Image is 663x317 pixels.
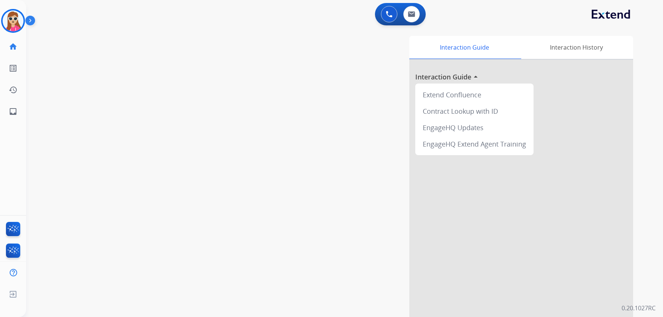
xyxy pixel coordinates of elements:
mat-icon: inbox [9,107,18,116]
img: avatar [3,10,24,31]
div: Interaction Guide [409,36,519,59]
div: EngageHQ Extend Agent Training [418,136,531,152]
mat-icon: history [9,85,18,94]
div: Interaction History [519,36,633,59]
mat-icon: home [9,42,18,51]
div: Contract Lookup with ID [418,103,531,119]
p: 0.20.1027RC [622,304,656,313]
mat-icon: list_alt [9,64,18,73]
div: EngageHQ Updates [418,119,531,136]
div: Extend Confluence [418,87,531,103]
